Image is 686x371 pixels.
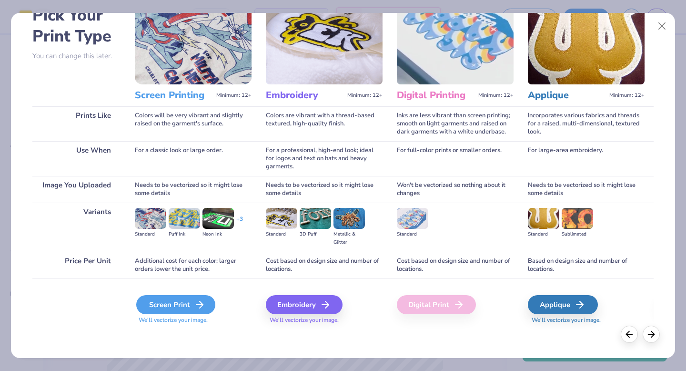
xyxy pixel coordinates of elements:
[135,176,252,203] div: Needs to be vectorized so it might lose some details
[216,92,252,99] span: Minimum: 12+
[347,92,383,99] span: Minimum: 12+
[135,89,212,102] h3: Screen Printing
[202,208,234,229] img: Neon Ink
[135,208,166,229] img: Standard
[528,141,645,176] div: For large-area embroidery.
[300,208,331,229] img: 3D Puff
[135,106,252,141] div: Colors will be very vibrant and slightly raised on the garment's surface.
[528,295,598,314] div: Applique
[333,208,365,229] img: Metallic & Glitter
[528,89,605,102] h3: Applique
[528,252,645,278] div: Based on design size and number of locations.
[528,316,645,324] span: We'll vectorize your image.
[32,106,121,141] div: Prints Like
[236,215,243,231] div: + 3
[333,230,365,247] div: Metallic & Glitter
[135,252,252,278] div: Additional cost for each color; larger orders lower the unit price.
[478,92,514,99] span: Minimum: 12+
[135,141,252,176] div: For a classic look or large order.
[528,106,645,141] div: Incorporates various fabrics and threads for a raised, multi-dimensional, textured look.
[202,230,234,238] div: Neon Ink
[397,230,428,238] div: Standard
[397,106,514,141] div: Inks are less vibrant than screen printing; smooth on light garments and raised on dark garments ...
[609,92,645,99] span: Minimum: 12+
[528,230,559,238] div: Standard
[32,176,121,203] div: Image You Uploaded
[266,208,297,229] img: Standard
[528,176,645,203] div: Needs to be vectorized so it might lose some details
[653,17,671,35] button: Close
[397,141,514,176] div: For full-color prints or smaller orders.
[397,252,514,278] div: Cost based on design size and number of locations.
[300,230,331,238] div: 3D Puff
[562,208,593,229] img: Sublimated
[397,295,476,314] div: Digital Print
[136,295,215,314] div: Screen Print
[266,252,383,278] div: Cost based on design size and number of locations.
[266,230,297,238] div: Standard
[266,141,383,176] div: For a professional, high-end look; ideal for logos and text on hats and heavy garments.
[32,52,121,60] p: You can change this later.
[135,316,252,324] span: We'll vectorize your image.
[397,208,428,229] img: Standard
[32,203,121,252] div: Variants
[266,316,383,324] span: We'll vectorize your image.
[266,89,343,102] h3: Embroidery
[169,208,200,229] img: Puff Ink
[169,230,200,238] div: Puff Ink
[397,176,514,203] div: Won't be vectorized so nothing about it changes
[562,230,593,238] div: Sublimated
[266,106,383,141] div: Colors are vibrant with a thread-based textured, high-quality finish.
[32,141,121,176] div: Use When
[528,208,559,229] img: Standard
[266,295,343,314] div: Embroidery
[32,252,121,278] div: Price Per Unit
[397,89,474,102] h3: Digital Printing
[32,5,121,47] h2: Pick Your Print Type
[266,176,383,203] div: Needs to be vectorized so it might lose some details
[135,230,166,238] div: Standard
